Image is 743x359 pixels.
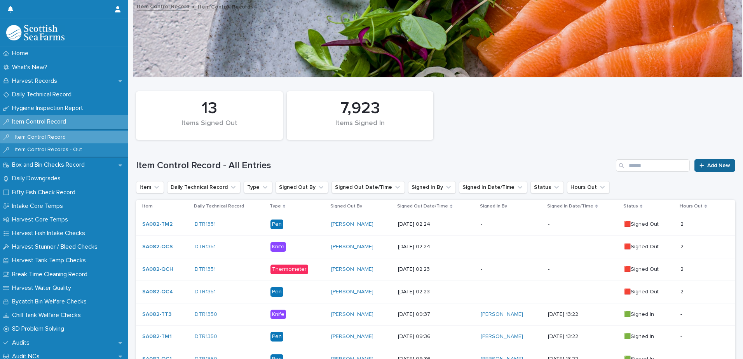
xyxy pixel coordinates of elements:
p: Signed In By [480,202,507,211]
div: Pen [270,332,283,342]
a: Item Control Record [137,2,189,10]
p: [DATE] 02:23 [398,289,474,295]
button: Status [530,181,564,193]
p: 🟩Signed In [624,333,674,340]
p: 🟥Signed Out [624,221,674,228]
p: Chill Tank Welfare Checks [9,312,87,319]
p: Hygiene Inspection Report [9,105,89,112]
a: [PERSON_NAME] [331,244,373,250]
p: 🟥Signed Out [624,244,674,250]
div: 13 [149,99,270,118]
p: 🟩Signed In [624,311,674,318]
p: 2 [680,265,685,273]
p: [DATE] 02:24 [398,244,474,250]
p: 2 [680,242,685,250]
a: SA082-TM1 [142,333,172,340]
a: [PERSON_NAME] [331,289,373,295]
div: Knife [270,310,286,319]
p: - [680,332,684,340]
a: DTR1351 [195,244,216,250]
p: 🟥Signed Out [624,266,674,273]
div: Pen [270,220,283,229]
a: DTR1351 [195,266,216,273]
a: [PERSON_NAME] [481,333,523,340]
input: Search [616,159,690,172]
p: [DATE] 02:24 [398,221,474,228]
button: Hours Out [567,181,610,193]
p: - [680,310,684,318]
p: [DATE] 09:37 [398,311,474,318]
p: Item [142,202,153,211]
p: - [481,266,541,273]
p: 8D Problem Solving [9,325,70,333]
button: Signed Out Date/Time [331,181,405,193]
tr: SA082-QCS DTR1351 Knife[PERSON_NAME] [DATE] 02:24--🟥Signed Out22 [136,236,735,258]
p: Hours Out [680,202,703,211]
a: DTR1350 [195,311,217,318]
p: Audits [9,339,36,347]
a: SA082-TT3 [142,311,171,318]
p: Home [9,50,35,57]
a: SA082-QCS [142,244,173,250]
div: Pen [270,287,283,297]
div: Items Signed Out [149,119,270,136]
a: [PERSON_NAME] [331,266,373,273]
tr: SA082-TT3 DTR1350 Knife[PERSON_NAME] [DATE] 09:37[PERSON_NAME] [DATE] 13:22🟩Signed In-- [136,303,735,326]
a: Add New [694,159,735,172]
a: DTR1351 [195,289,216,295]
p: - [481,244,541,250]
p: 2 [680,220,685,228]
p: Harvest Water Quality [9,284,77,292]
p: Signed In Date/Time [547,202,593,211]
p: [DATE] 02:23 [398,266,474,273]
p: 2 [680,287,685,295]
p: Signed Out Date/Time [397,202,448,211]
p: - [548,244,618,250]
p: Box and Bin Checks Record [9,161,91,169]
button: Type [244,181,272,193]
p: Item Control Record [198,2,250,10]
a: DTR1351 [195,221,216,228]
button: Daily Technical Record [167,181,241,193]
tr: SA082-TM2 DTR1351 Pen[PERSON_NAME] [DATE] 02:24--🟥Signed Out22 [136,213,735,236]
p: Intake Core Temps [9,202,69,210]
p: [DATE] 09:36 [398,333,474,340]
a: DTR1350 [195,333,217,340]
div: Items Signed In [300,119,420,136]
div: Knife [270,242,286,252]
p: Type [270,202,281,211]
p: What's New? [9,64,54,71]
p: Daily Technical Record [9,91,78,98]
p: Item Control Records - Out [9,146,88,153]
p: Daily Technical Record [194,202,244,211]
tr: SA082-QCH DTR1351 Thermometer[PERSON_NAME] [DATE] 02:23--🟥Signed Out22 [136,258,735,281]
p: - [548,289,618,295]
a: [PERSON_NAME] [331,333,373,340]
button: Item [136,181,164,193]
p: Fifty Fish Check Record [9,189,82,196]
a: [PERSON_NAME] [331,221,373,228]
p: Harvest Tank Temp Checks [9,257,92,264]
div: 7,923 [300,99,420,118]
p: [DATE] 13:22 [548,333,618,340]
p: Harvest Records [9,77,63,85]
button: Signed In By [408,181,456,193]
a: [PERSON_NAME] [331,311,373,318]
p: - [481,289,541,295]
div: Thermometer [270,265,308,274]
p: - [548,221,618,228]
p: Signed Out By [330,202,362,211]
a: SA082-QCH [142,266,173,273]
p: Daily Downgrades [9,175,67,182]
button: Signed Out By [276,181,328,193]
p: - [548,266,618,273]
span: Add New [707,163,730,168]
a: [PERSON_NAME] [481,311,523,318]
tr: SA082-TM1 DTR1350 Pen[PERSON_NAME] [DATE] 09:36[PERSON_NAME] [DATE] 13:22🟩Signed In-- [136,326,735,348]
p: Status [623,202,638,211]
p: [DATE] 13:22 [548,311,618,318]
p: Harvest Fish Intake Checks [9,230,91,237]
tr: SA082-QC4 DTR1351 Pen[PERSON_NAME] [DATE] 02:23--🟥Signed Out22 [136,281,735,303]
p: Harvest Stunner / Bleed Checks [9,243,104,251]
